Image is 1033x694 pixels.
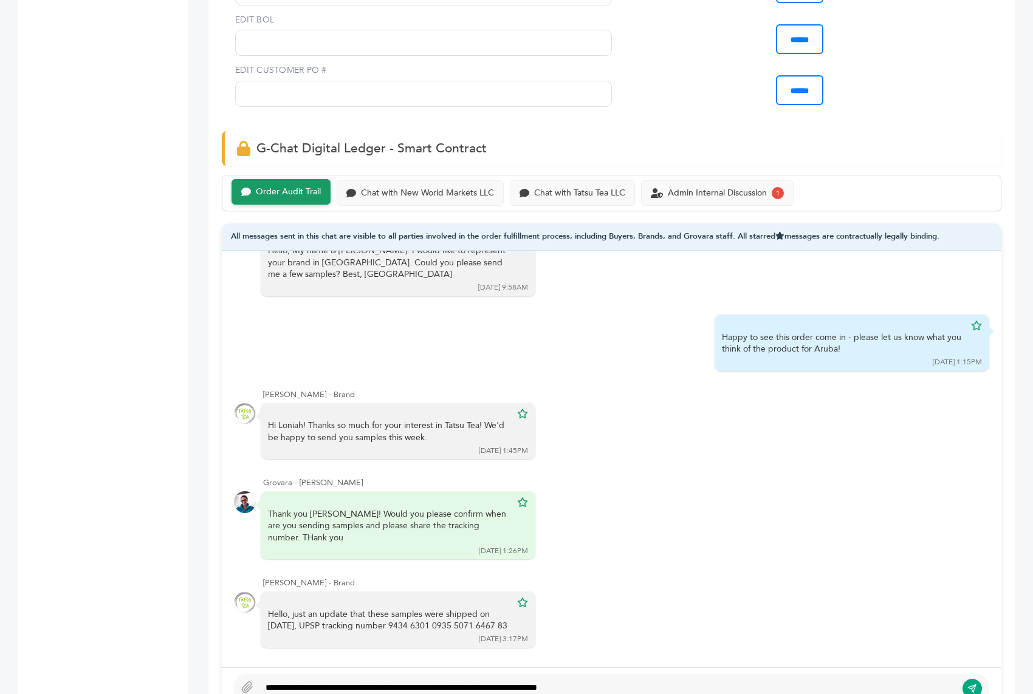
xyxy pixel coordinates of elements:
span: G-Chat Digital Ledger - Smart Contract [256,140,487,157]
div: [PERSON_NAME] - Brand [263,577,989,588]
div: Chat with New World Markets LLC [361,188,494,199]
label: EDIT CUSTOMER PO # [235,64,612,77]
div: [DATE] 1:26PM [479,546,528,556]
div: Happy to see this order come in - please let us know what you think of the product for Aruba! [722,332,965,355]
div: Chat with Tatsu Tea LLC [534,188,625,199]
div: Hi Loniah! Thanks so much for your interest in Tatsu Tea! We'd be happy to send you samples this ... [268,420,511,443]
div: 1 [772,187,784,199]
div: All messages sent in this chat are visible to all parties involved in the order fulfillment proce... [222,223,1001,251]
div: [DATE] 1:45PM [479,446,528,456]
div: [PERSON_NAME] - Brand [263,389,989,400]
div: [DATE] 9:58AM [478,282,528,293]
div: Grovara - [PERSON_NAME] [263,477,989,488]
div: Thank you [PERSON_NAME]! Would you please confirm when are you sending samples and please share t... [268,508,511,544]
label: EDIT BOL [235,14,612,26]
div: Admin Internal Discussion [668,188,767,199]
div: Hello, My name is [PERSON_NAME]. I would like to represent your brand in [GEOGRAPHIC_DATA]. Could... [268,245,511,281]
div: Hello, just an update that these samples were shipped on [DATE], UPSP tracking number 9434 6301 0... [268,608,511,632]
div: Order Audit Trail [256,187,321,197]
div: [DATE] 1:15PM [933,357,982,367]
div: [DATE] 3:17PM [479,634,528,644]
